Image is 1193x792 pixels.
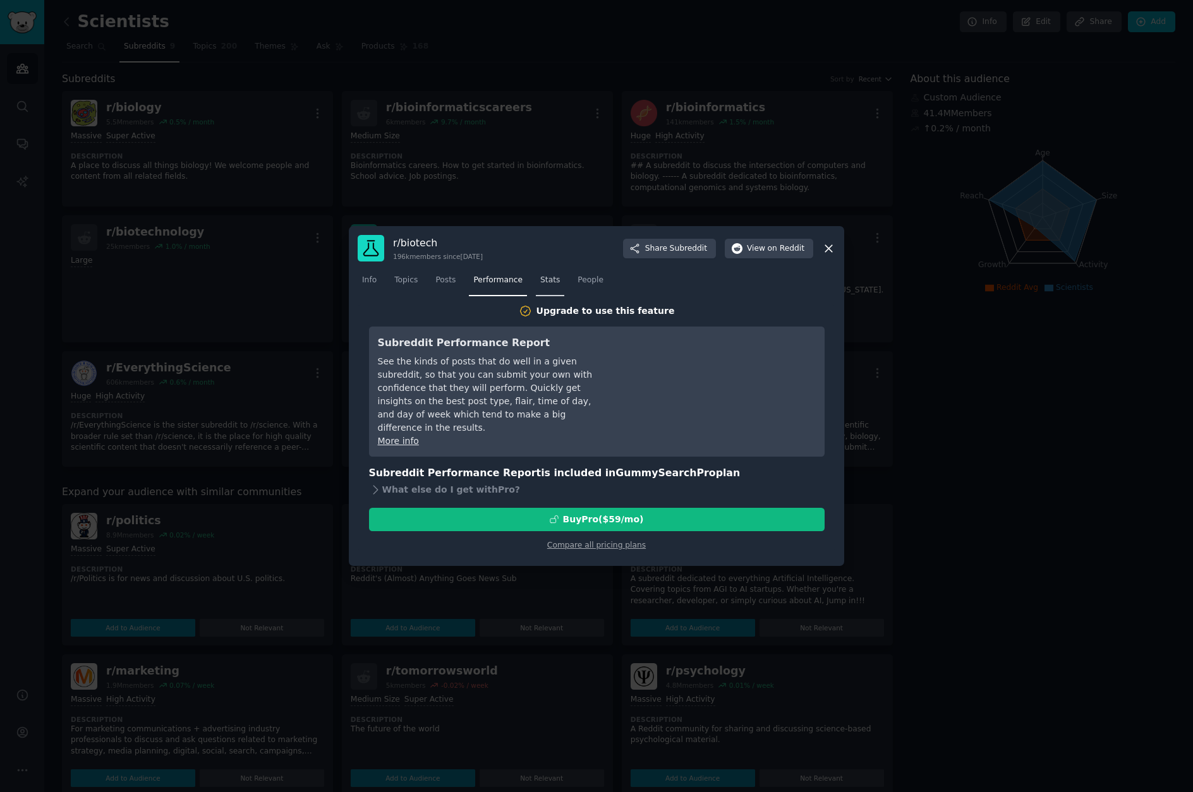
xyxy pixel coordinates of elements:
span: People [578,275,603,286]
span: Posts [435,275,456,286]
span: Stats [540,275,560,286]
span: on Reddit [768,243,804,255]
button: ShareSubreddit [623,239,716,259]
a: Posts [431,270,460,296]
a: Stats [536,270,564,296]
button: BuyPro($59/mo) [369,508,825,531]
a: Compare all pricing plans [547,541,646,549]
h3: Subreddit Performance Report [378,335,609,351]
a: Topics [390,270,422,296]
a: People [573,270,608,296]
iframe: YouTube video player [626,335,816,430]
h3: Subreddit Performance Report is included in plan [369,465,825,481]
span: Topics [394,275,418,286]
a: More info [378,436,419,446]
div: Upgrade to use this feature [536,304,675,318]
img: biotech [358,235,384,261]
span: Performance [473,275,523,286]
span: Share [645,243,707,255]
a: Info [358,270,381,296]
div: 196k members since [DATE] [393,252,483,261]
button: Viewon Reddit [725,239,813,259]
div: What else do I get with Pro ? [369,481,825,499]
span: View [747,243,804,255]
h3: r/ biotech [393,236,483,249]
span: Subreddit [670,243,707,255]
a: Performance [469,270,527,296]
span: Info [362,275,377,286]
div: See the kinds of posts that do well in a given subreddit, so that you can submit your own with co... [378,355,609,435]
div: Buy Pro ($ 59 /mo ) [563,513,644,526]
span: GummySearch Pro [615,467,715,479]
